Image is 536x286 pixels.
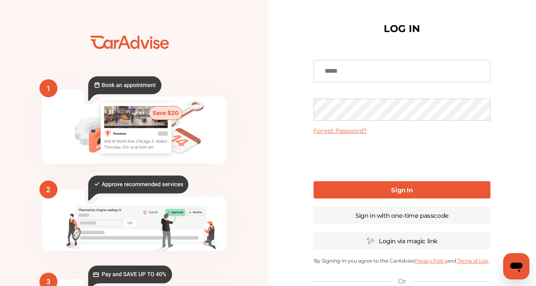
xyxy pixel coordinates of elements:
img: magic_icon.32c66aac.svg [366,237,375,245]
a: Sign in with one-time passcode [314,207,490,224]
p: Or [398,277,405,286]
iframe: Button to launch messaging window [503,253,529,279]
a: Login via magic link [314,232,490,249]
p: By Signing In you agree to the CarAdvise and . [314,258,490,264]
a: Sign In [314,181,490,198]
iframe: reCAPTCHA [339,141,464,173]
h1: LOG IN [384,25,420,33]
b: Sign In [391,186,412,194]
a: Terms of Use [456,258,488,264]
a: Privacy Policy [415,258,447,264]
a: Forgot Password? [314,127,366,134]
